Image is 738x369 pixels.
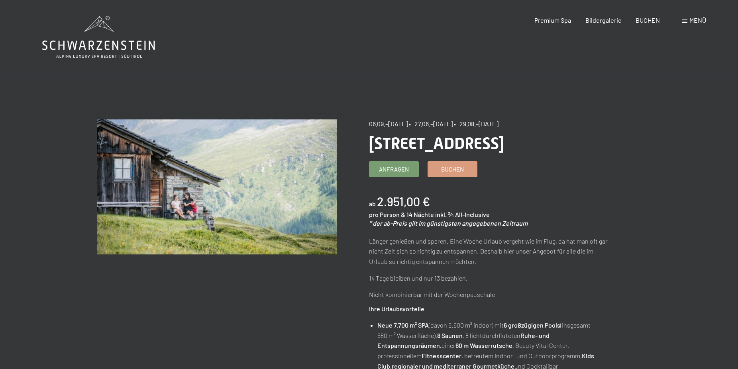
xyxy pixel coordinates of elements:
[636,16,660,24] a: BUCHEN
[369,236,609,267] p: Länger genießen und sparen. Eine Woche Urlaub vergeht wie im Flug, da hat man oft gar nicht Zeit ...
[369,134,504,153] span: [STREET_ADDRESS]
[369,305,424,312] strong: Ihre Urlaubsvorteile
[377,194,430,209] b: 2.951,00 €
[689,16,706,24] span: Menü
[369,200,376,207] span: ab
[435,211,490,218] span: inkl. ¾ All-Inclusive
[97,119,338,254] img: Bleibe 14, zahle 13
[369,289,609,300] p: Nicht kombinierbar mit der Wochenpauschale
[379,165,409,174] span: Anfragen
[422,352,461,359] strong: Fitnesscenter
[585,16,622,24] a: Bildergalerie
[454,120,499,127] span: • 29.08.–[DATE]
[406,211,434,218] span: 14 Nächte
[455,342,512,349] strong: 60 m Wasserrutsche
[369,162,418,177] a: Anfragen
[369,120,408,127] span: 06.09.–[DATE]
[504,321,560,329] strong: 6 großzügigen Pools
[534,16,571,24] a: Premium Spa
[437,332,463,339] strong: 8 Saunen
[369,273,609,283] p: 14 Tage bleiben und nur 13 bezahlen.
[377,321,429,329] strong: Neue 7.700 m² SPA
[369,211,405,218] span: pro Person &
[428,162,477,177] a: Buchen
[441,165,464,174] span: Buchen
[409,120,453,127] span: • 27.06.–[DATE]
[369,219,528,227] em: * der ab-Preis gilt im günstigsten angegebenen Zeitraum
